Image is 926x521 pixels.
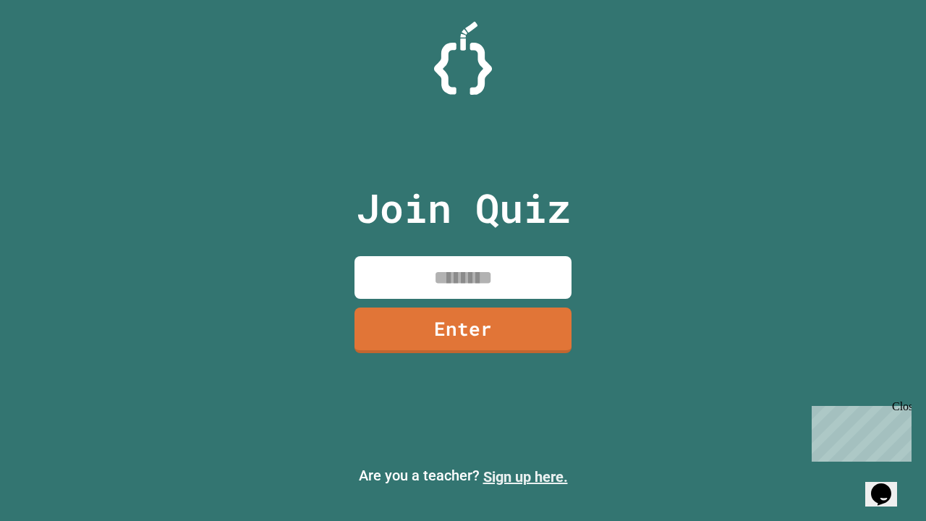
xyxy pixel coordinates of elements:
a: Enter [354,308,572,353]
a: Sign up here. [483,468,568,486]
iframe: chat widget [806,400,912,462]
img: Logo.svg [434,22,492,95]
p: Join Quiz [356,178,571,238]
iframe: chat widget [865,463,912,507]
div: Chat with us now!Close [6,6,100,92]
p: Are you a teacher? [12,465,914,488]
